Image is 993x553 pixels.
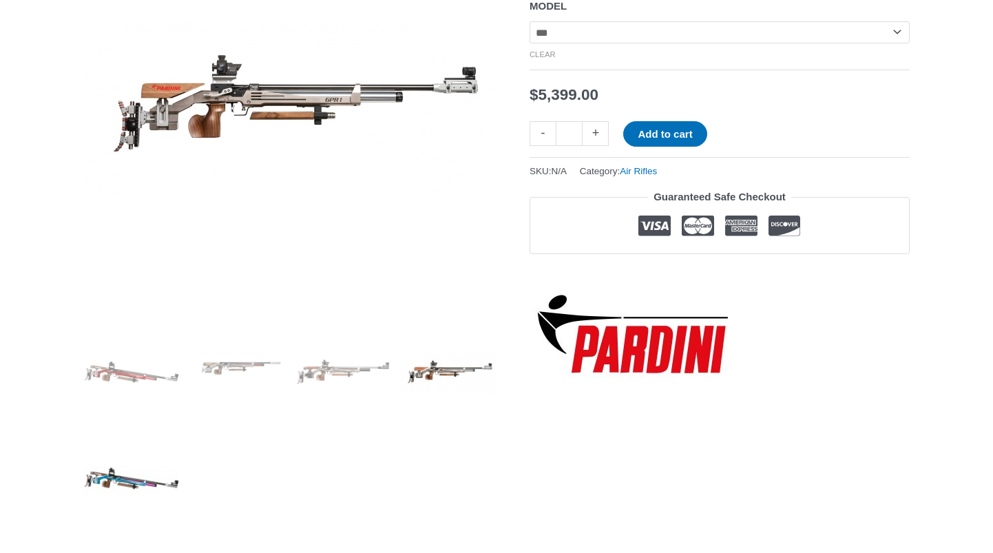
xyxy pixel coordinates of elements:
[623,121,707,147] button: Add to cart
[530,291,736,377] a: Pardini
[83,431,179,527] img: Pardini GPR1 - Image 5
[648,187,791,207] legend: Guaranteed Safe Checkout
[189,325,285,421] img: Pardini GPR1 - Image 2
[583,121,609,145] a: +
[530,50,556,59] a: Clear options
[530,86,539,103] span: $
[530,264,910,281] iframe: Customer reviews powered by Trustpilot
[530,86,598,103] bdi: 5,399.00
[83,325,179,421] img: Pardini GPR1
[401,325,496,421] img: Pardini GPR1 - Image 4
[552,166,567,176] span: N/A
[620,166,657,176] a: Air Rifles
[295,325,391,421] img: Pardini GPR1 - Image 3
[580,163,658,180] span: Category:
[530,121,556,145] a: -
[556,121,583,145] input: Product quantity
[530,163,567,180] span: SKU:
